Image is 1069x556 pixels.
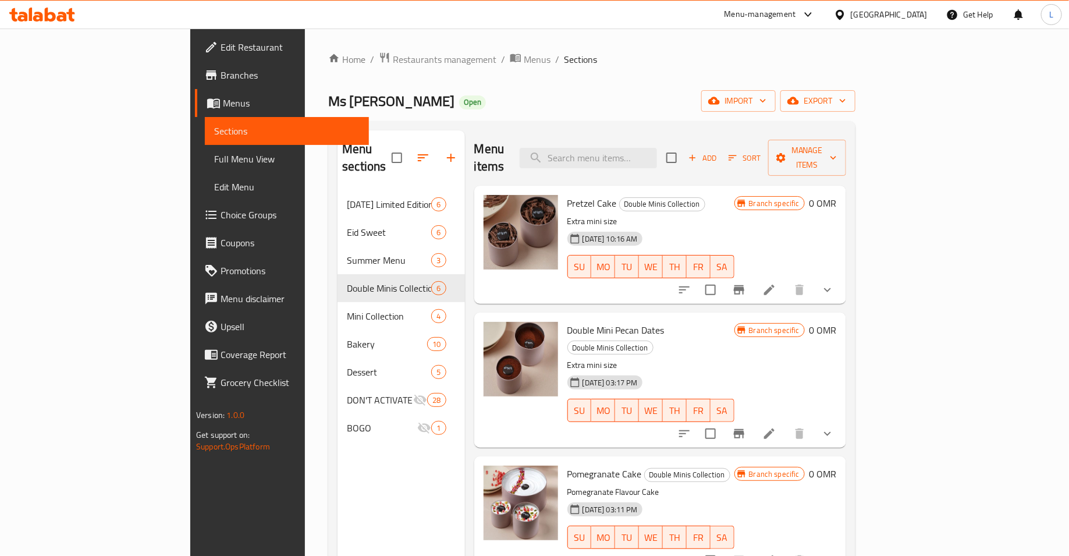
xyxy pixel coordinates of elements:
span: 1.0.0 [226,408,244,423]
span: DON'T ACTIVATE [347,393,413,407]
button: delete [786,420,814,448]
h6: 0 OMR [809,195,837,211]
div: BOGO1 [338,414,464,442]
svg: Inactive section [413,393,427,407]
span: Manage items [777,143,837,172]
span: FR [691,402,706,419]
svg: Inactive section [417,421,431,435]
div: items [431,281,446,295]
span: 6 [432,199,445,210]
span: Double Minis Collection [568,341,653,355]
span: MO [596,529,610,546]
h2: Menu items [474,140,506,175]
a: Edit Restaurant [195,33,369,61]
div: items [431,253,446,267]
li: / [370,52,374,66]
span: 6 [432,227,445,238]
span: TH [667,529,682,546]
a: Coverage Report [195,341,369,369]
span: Dessert [347,365,431,379]
p: Pomegranate Flavour Cake [567,485,734,500]
div: [GEOGRAPHIC_DATA] [851,8,928,21]
span: SU [573,402,587,419]
span: BOGO [347,421,417,435]
button: TU [615,255,639,278]
span: Ms [PERSON_NAME] [328,88,454,114]
span: Menus [524,52,551,66]
span: export [790,94,846,108]
div: items [427,393,446,407]
button: TH [663,255,687,278]
span: Select section [659,146,684,170]
a: Grocery Checklist [195,369,369,396]
span: Pretzel Cake [567,194,617,212]
button: Manage items [768,140,846,176]
span: Select to update [698,422,723,446]
span: WE [644,529,658,546]
span: Mini Collection [347,309,431,323]
button: Branch-specific-item [725,276,753,304]
a: Support.OpsPlatform [196,439,270,454]
span: [DATE] 03:17 PM [578,377,642,388]
div: Eid Sweet6 [338,218,464,246]
li: / [501,52,505,66]
a: Branches [195,61,369,89]
span: Coverage Report [221,348,360,362]
span: MO [596,258,610,275]
div: Double Minis Collection [567,341,654,355]
button: FR [687,526,711,549]
span: 4 [432,311,445,322]
div: Summer Menu3 [338,246,464,274]
button: delete [786,276,814,304]
span: TU [620,258,634,275]
span: Sort sections [409,144,437,172]
input: search [520,148,657,168]
div: Open [459,95,486,109]
span: 28 [428,395,445,406]
span: TH [667,258,682,275]
span: Double Minis Collection [645,468,730,481]
span: SA [715,529,730,546]
span: Sort items [721,149,768,167]
div: Dessert5 [338,358,464,386]
div: DON'T ACTIVATE28 [338,386,464,414]
button: FR [687,255,711,278]
h6: 0 OMR [809,466,837,482]
div: Double Minis Collection [619,197,705,211]
span: FR [691,258,706,275]
span: Open [459,97,486,107]
button: TH [663,399,687,422]
a: Full Menu View [205,145,369,173]
span: TU [620,402,634,419]
span: Summer Menu [347,253,431,267]
span: [DATE] 10:16 AM [578,233,642,245]
span: Eid Sweet [347,225,431,239]
li: / [555,52,559,66]
span: Edit Restaurant [221,40,360,54]
span: 3 [432,255,445,266]
a: Menus [510,52,551,67]
a: Choice Groups [195,201,369,229]
button: WE [639,526,663,549]
button: Sort [726,149,763,167]
button: SU [567,255,592,278]
span: MO [596,402,610,419]
svg: Show Choices [821,427,834,441]
button: TU [615,399,639,422]
a: Sections [205,117,369,145]
a: Menu disclaimer [195,285,369,313]
span: Menus [223,96,360,110]
button: SU [567,526,592,549]
div: Bakery [347,337,427,351]
button: TH [663,526,687,549]
nav: breadcrumb [328,52,855,67]
div: items [431,309,446,323]
span: SA [715,402,730,419]
div: Menu-management [724,8,796,22]
span: Sections [564,52,597,66]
